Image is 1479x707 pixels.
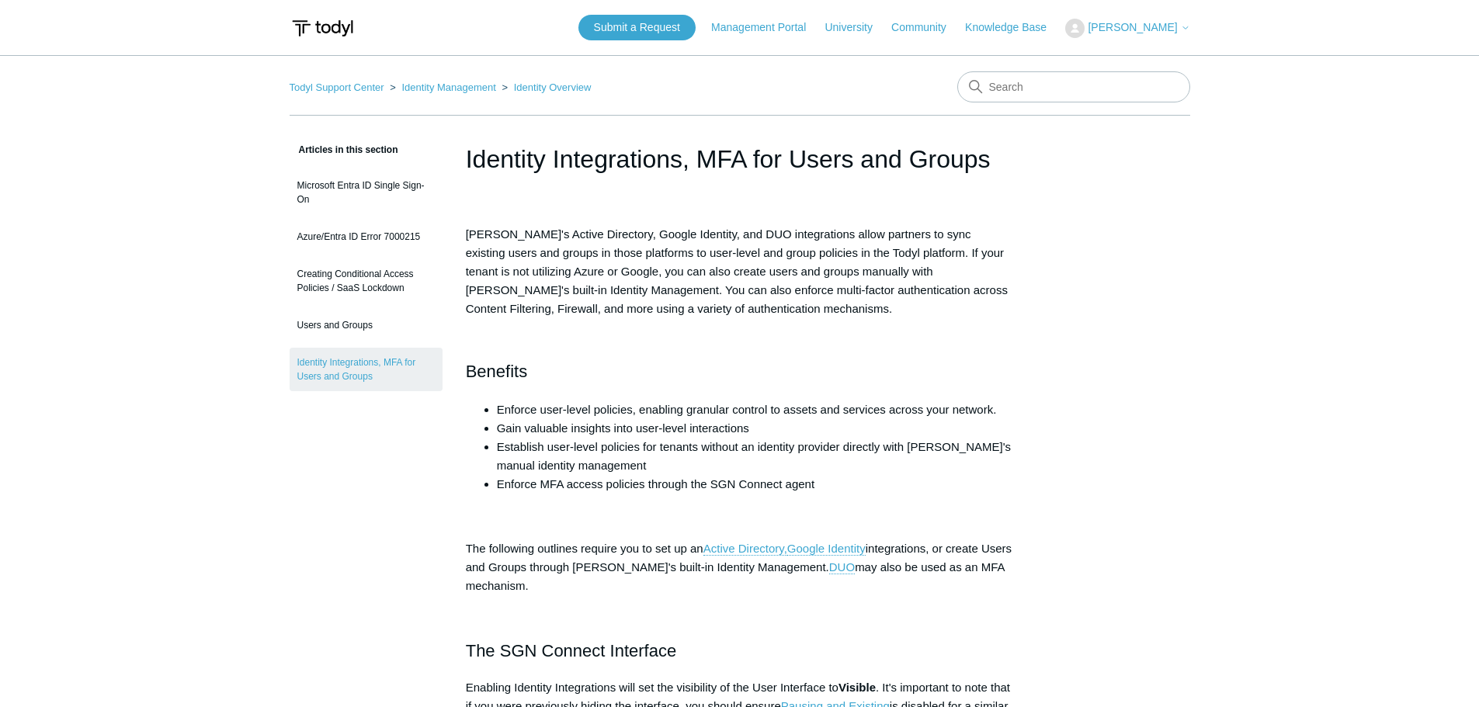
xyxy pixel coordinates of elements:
li: Identity Management [387,81,498,93]
a: Identity Management [401,81,495,93]
span: Gain valuable insights into user-level interactions [497,421,749,435]
a: Knowledge Base [965,19,1062,36]
span: Articles in this section [290,144,398,155]
span: The SGN Connect Interface [466,641,676,660]
span: The following outlines require you to set up an [466,542,703,555]
span: integrations, or create Users and Groups through [PERSON_NAME]'s built-in Identity Management. ma... [466,542,1012,592]
li: Todyl Support Center [290,81,387,93]
a: Active Directory, [703,542,787,556]
span: [PERSON_NAME] [1088,21,1177,33]
a: Submit a Request [578,15,696,40]
span: Benefits [466,362,528,381]
a: Azure/Entra ID Error 7000215 [290,222,443,251]
span: Establish user-level policies for tenants without an identity provider directly with [PERSON_NAME... [497,440,1011,472]
h1: Identity Integrations, MFA for Users and Groups [466,140,1014,178]
a: Identity Overview [514,81,592,93]
a: Users and Groups [290,310,443,340]
span: Enforce user-level policies, enabling granular control to assets and services across your network. [497,403,997,416]
a: University [825,19,887,36]
span: Enforce MFA access policies through the SGN Connect agent [497,477,814,490]
a: Google Identity [787,542,866,556]
span: Visible [838,681,876,694]
li: Identity Overview [499,81,592,93]
span: Enabling Identity Integrations will set the visibility of the User Interface to [466,681,838,694]
a: Management Portal [711,19,821,36]
a: Microsoft Entra ID Single Sign-On [290,171,443,214]
input: Search [957,71,1190,102]
button: [PERSON_NAME] [1065,19,1189,38]
img: Todyl Support Center Help Center home page [290,14,356,43]
a: Identity Integrations, MFA for Users and Groups [290,348,443,391]
a: Todyl Support Center [290,81,384,93]
a: Community [891,19,962,36]
span: [PERSON_NAME]'s Active Directory, Google Identity, and DUO integrations allow partners to sync ex... [466,227,1008,315]
a: DUO [829,560,855,574]
a: Creating Conditional Access Policies / SaaS Lockdown [290,259,443,303]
